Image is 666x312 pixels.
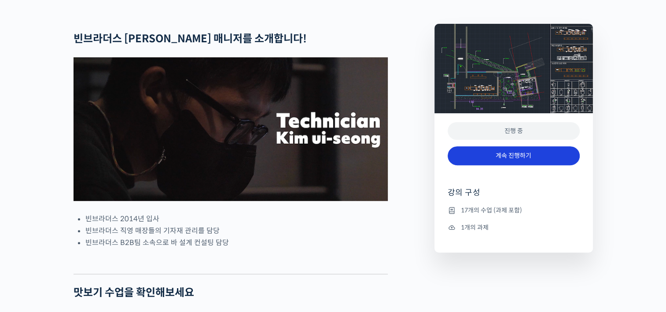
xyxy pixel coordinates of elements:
[448,205,580,215] li: 17개의 수업 (과제 포함)
[448,187,580,205] h4: 강의 구성
[448,222,580,233] li: 1개의 과제
[28,252,33,259] span: 홈
[85,213,388,225] li: 빈브라더스 2014년 입사
[85,225,388,237] li: 빈브라더스 직영 매장들의 기자재 관리를 담당
[74,32,307,45] strong: 빈브라더스 [PERSON_NAME] 매니저를 소개합니다!
[81,253,91,260] span: 대화
[58,239,114,261] a: 대화
[114,239,169,261] a: 설정
[85,237,388,249] li: 빈브라더스 B2B팀 소속으로 바 설계 컨설팅 담당
[448,122,580,140] div: 진행 중
[74,286,194,299] strong: 맛보기 수업을 확인해보세요
[136,252,147,259] span: 설정
[448,146,580,165] a: 계속 진행하기
[3,239,58,261] a: 홈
